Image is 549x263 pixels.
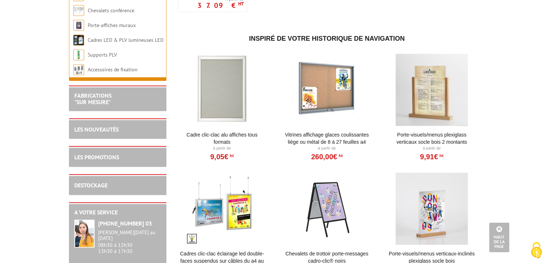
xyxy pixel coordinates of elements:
[98,220,152,227] strong: [PHONE_NUMBER] 03
[489,223,509,252] a: Haut de la page
[73,35,84,45] img: Cadres LED & PLV lumineuses LED
[178,146,267,151] p: À partir de
[74,92,112,106] a: FABRICATIONS"Sur Mesure"
[524,239,549,263] button: Cookies (fenêtre modale)
[249,35,405,42] span: Inspiré de votre historique de navigation
[527,241,545,259] img: Cookies (fenêtre modale)
[88,66,138,73] a: Accessoires de fixation
[73,20,84,31] img: Porte-affiches muraux
[387,131,476,146] a: Porte-Visuels/Menus Plexiglass Verticaux Socle Bois 2 Montants
[88,7,134,14] a: Chevalets conférence
[387,146,476,151] p: À partir de
[438,153,443,158] sup: HT
[98,229,161,242] div: [PERSON_NAME][DATE] au [DATE]
[73,64,84,75] img: Accessoires de fixation
[74,182,108,189] a: DESTOCKAGE
[282,146,371,151] p: À partir de
[88,52,117,58] a: Supports PLV
[210,155,234,159] a: 9,05€HT
[197,3,244,8] p: 37.09 €
[420,155,443,159] a: 9,91€HT
[73,49,84,60] img: Supports PLV
[88,22,136,28] a: Porte-affiches muraux
[74,153,119,161] a: LES PROMOTIONS
[282,131,371,146] a: Vitrines affichage glaces coulissantes liège ou métal de 8 à 27 feuilles A4
[74,209,161,216] h2: A votre service
[73,5,84,16] img: Chevalets conférence
[88,37,164,43] a: Cadres LED & PLV lumineuses LED
[337,153,343,158] sup: HT
[74,219,95,248] img: widget-service.jpg
[178,131,267,146] a: Cadre Clic-Clac Alu affiches tous formats
[311,155,343,159] a: 260,00€HT
[238,1,244,7] sup: HT
[98,229,161,254] div: 08h30 à 12h30 13h30 à 17h30
[74,126,119,133] a: LES NOUVEAUTÉS
[228,153,234,158] sup: HT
